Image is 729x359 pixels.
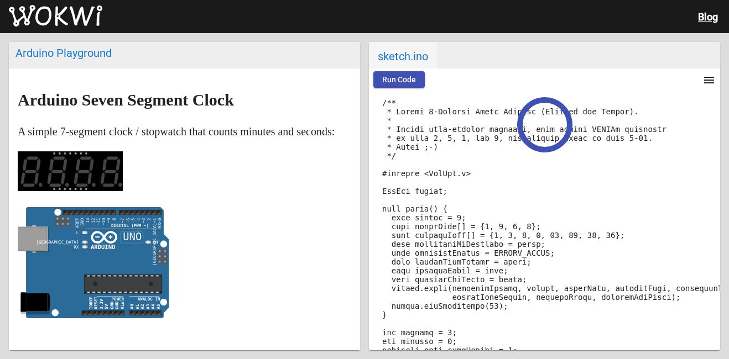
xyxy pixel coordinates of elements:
span: Run Code [382,75,416,84]
mat-icon: menu [702,73,716,87]
div: Arduino Playground [15,46,353,60]
span: sketch.ino [369,42,437,68]
button: Run Code [373,71,425,88]
p: A simple 7-segment clock / stopwatch that counts minutes and seconds: [18,123,351,140]
h1: Arduino Seven Segment Clock [18,91,351,109]
a: Blog [698,11,718,23]
img: Wokwi [9,5,102,27]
